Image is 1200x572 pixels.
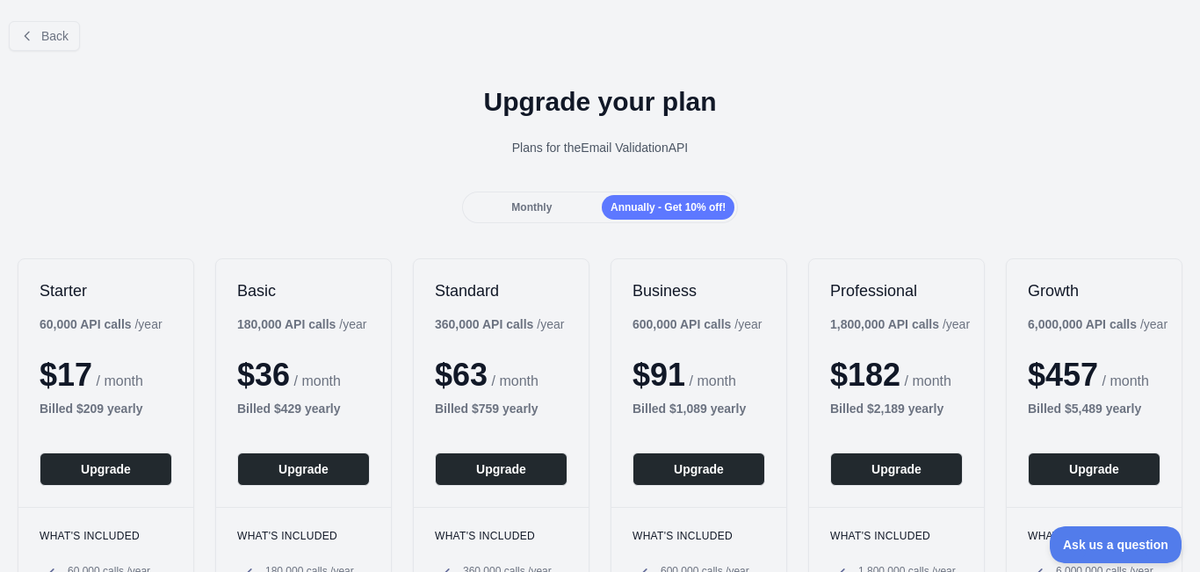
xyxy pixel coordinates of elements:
[633,317,731,331] b: 600,000 API calls
[830,357,900,393] span: $ 182
[690,373,736,388] span: / month
[905,373,951,388] span: / month
[830,402,943,416] b: Billed $ 2,189 yearly
[830,315,970,333] div: / year
[633,357,685,393] span: $ 91
[435,402,539,416] b: Billed $ 759 yearly
[1028,317,1137,331] b: 6,000,000 API calls
[633,402,746,416] b: Billed $ 1,089 yearly
[830,317,939,331] b: 1,800,000 API calls
[1028,315,1167,333] div: / year
[435,357,488,393] span: $ 63
[1028,357,1098,393] span: $ 457
[492,373,539,388] span: / month
[1050,526,1182,563] iframe: Toggle Customer Support
[633,315,762,333] div: / year
[435,317,533,331] b: 360,000 API calls
[1028,402,1141,416] b: Billed $ 5,489 yearly
[435,315,564,333] div: / year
